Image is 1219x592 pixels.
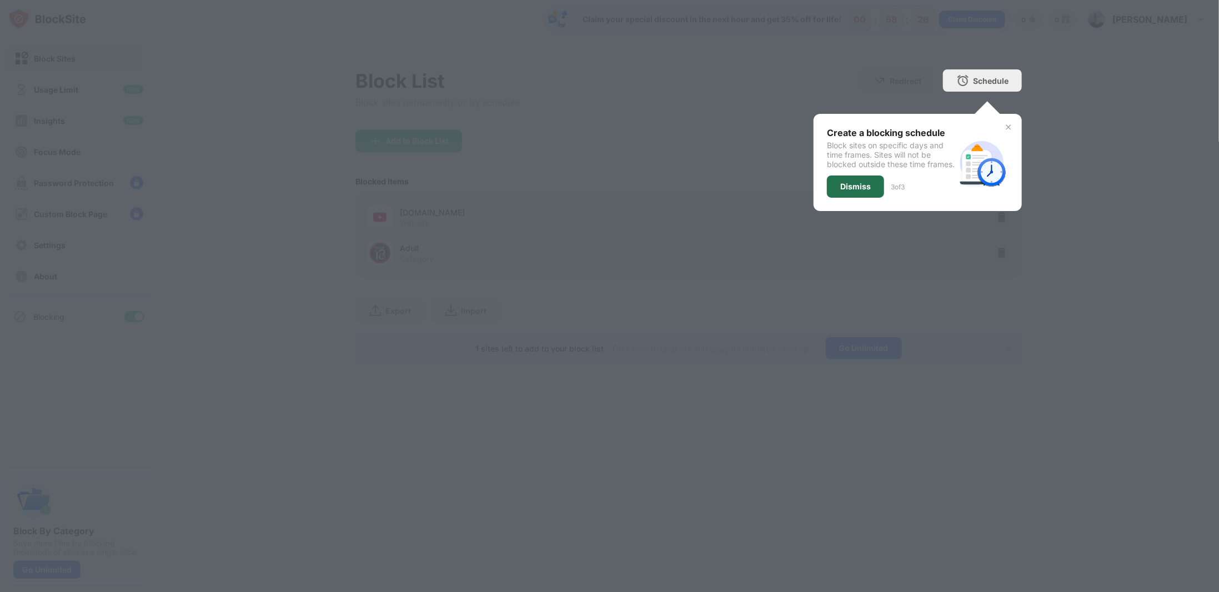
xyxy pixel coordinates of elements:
[827,127,955,138] div: Create a blocking schedule
[973,76,1009,86] div: Schedule
[827,141,955,169] div: Block sites on specific days and time frames. Sites will not be blocked outside these time frames.
[1004,123,1013,132] img: x-button.svg
[955,136,1009,189] img: schedule.svg
[891,183,905,191] div: 3 of 3
[840,182,871,191] div: Dismiss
